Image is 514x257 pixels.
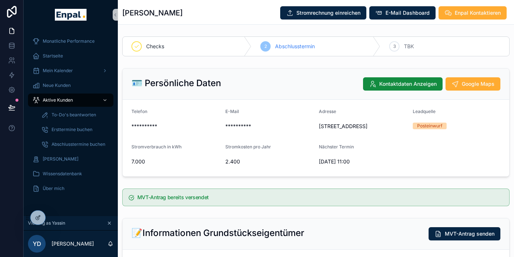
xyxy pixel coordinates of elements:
[319,123,407,130] span: [STREET_ADDRESS]
[43,68,73,74] span: Mein Kalender
[385,9,430,17] span: E-Mail Dashboard
[28,94,113,107] a: Aktive Kunden
[146,43,164,50] span: Checks
[37,108,113,122] a: To-Do's beantworten
[52,141,105,147] span: Abschlusstermine buchen
[28,167,113,180] a: Wissensdatenbank
[43,186,64,191] span: Über mich
[43,53,63,59] span: Startseite
[131,158,219,165] span: 7.000
[417,123,442,129] div: Posteinwurf
[319,158,407,165] span: [DATE] 11:00
[369,6,436,20] button: E-Mail Dashboard
[462,80,494,88] span: Google Maps
[445,230,494,237] span: MVT-Antrag senden
[131,109,147,114] span: Telefon
[43,156,78,162] span: [PERSON_NAME]
[33,239,41,248] span: YD
[43,38,95,44] span: Monatliche Performance
[52,112,96,118] span: To-Do's beantworten
[446,77,500,91] button: Google Maps
[280,6,366,20] button: Stromrechnung einreichen
[404,43,414,50] span: TBK
[131,77,221,89] h2: 🪪 Persönliche Daten
[55,9,86,21] img: App logo
[225,109,239,114] span: E-Mail
[43,97,73,103] span: Aktive Kunden
[393,43,396,49] span: 3
[24,29,118,205] div: scrollable content
[122,8,183,18] h1: [PERSON_NAME]
[296,9,360,17] span: Stromrechnung einreichen
[28,220,65,226] span: Viewing as Yassin
[225,144,271,149] span: Stromkosten pro Jahr
[131,144,182,149] span: Stromverbrauch in kWh
[43,171,82,177] span: Wissensdatenbank
[319,144,354,149] span: Nächster Termin
[28,79,113,92] a: Neue Kunden
[52,240,94,247] p: [PERSON_NAME]
[363,77,443,91] button: Kontaktdaten Anzeigen
[28,182,113,195] a: Über mich
[379,80,437,88] span: Kontaktdaten Anzeigen
[275,43,315,50] span: Abschlusstermin
[429,227,500,240] button: MVT-Antrag senden
[439,6,507,20] button: Enpal Kontaktieren
[131,227,304,239] h2: 📝Informationen Grundstückseigentümer
[28,35,113,48] a: Monatliche Performance
[37,138,113,151] a: Abschlusstermine buchen
[137,195,503,200] h5: MVT-Antrag bereits versendet
[28,64,113,77] a: Mein Kalender
[43,82,71,88] span: Neue Kunden
[319,109,336,114] span: Adresse
[28,49,113,63] a: Startseite
[413,109,436,114] span: Leadquelle
[37,123,113,136] a: Ersttermine buchen
[28,152,113,166] a: [PERSON_NAME]
[264,43,267,49] span: 2
[52,127,92,133] span: Ersttermine buchen
[455,9,501,17] span: Enpal Kontaktieren
[225,158,313,165] span: 2.400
